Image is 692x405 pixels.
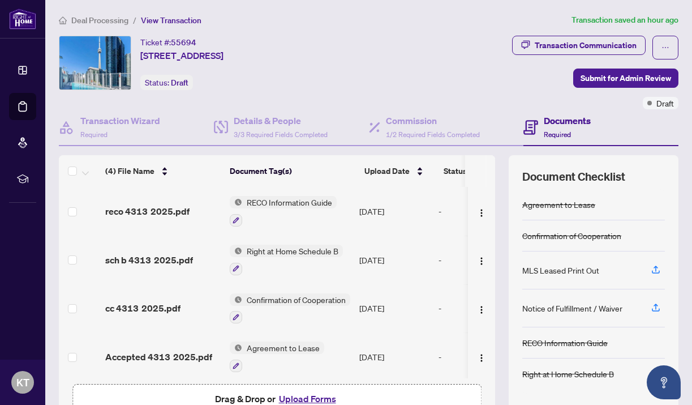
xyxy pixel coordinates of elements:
div: Ticket #: [140,36,196,49]
h4: Documents [544,114,591,127]
div: - [439,254,526,266]
span: Upload Date [364,165,410,177]
span: Agreement to Lease [242,342,324,354]
img: Status Icon [230,293,242,306]
div: MLS Leased Print Out [522,264,599,276]
span: sch b 4313 2025.pdf [105,253,193,267]
div: - [439,351,526,363]
span: Required [544,130,571,139]
span: Draft [656,97,674,109]
button: Submit for Admin Review [573,69,678,88]
td: [DATE] [355,236,434,284]
span: ellipsis [661,44,669,52]
div: - [439,205,526,218]
span: Submit for Admin Review [581,69,671,87]
span: Confirmation of Cooperation [242,293,350,306]
div: Notice of Fulfillment / Waiver [522,302,622,314]
span: View Transaction [141,15,201,25]
span: Required [80,130,108,139]
td: [DATE] [355,284,434,333]
div: RECO Information Guide [522,336,608,349]
span: Deal Processing [71,15,128,25]
button: Logo [472,202,491,220]
img: Logo [477,208,486,218]
span: home [59,16,67,24]
div: Agreement to Lease [522,198,595,211]
span: Document Checklist [522,169,625,185]
span: 1/2 Required Fields Completed [386,130,480,139]
h4: Transaction Wizard [80,114,160,127]
h4: Details & People [234,114,328,127]
span: Draft [171,78,188,88]
td: [DATE] [355,187,434,236]
span: Accepted 4313 2025.pdf [105,350,212,364]
button: Status IconRECO Information Guide [230,196,337,227]
img: Logo [477,305,486,314]
th: Status [439,155,535,187]
img: Status Icon [230,245,242,257]
div: Confirmation of Cooperation [522,229,621,242]
th: Document Tag(s) [225,155,360,187]
img: Logo [477,353,486,363]
span: 3/3 Required Fields Completed [234,130,328,139]
th: Upload Date [360,155,439,187]
span: RECO Information Guide [242,196,337,208]
span: reco 4313 2025.pdf [105,204,190,218]
h4: Commission [386,114,480,127]
th: (4) File Name [101,155,225,187]
button: Status IconAgreement to Lease [230,342,324,372]
span: 55694 [171,37,196,48]
button: Open asap [647,365,681,399]
td: [DATE] [355,332,434,381]
img: IMG-C12389401_1.jpg [59,36,131,89]
div: Transaction Communication [535,36,637,54]
span: Status [444,165,467,177]
button: Transaction Communication [512,36,646,55]
li: / [133,14,136,27]
span: KT [16,374,29,390]
span: cc 4313 2025.pdf [105,301,180,315]
span: Right at Home Schedule B [242,245,343,257]
div: Status: [140,75,193,90]
img: logo [9,8,36,29]
div: Right at Home Schedule B [522,368,614,380]
span: [STREET_ADDRESS] [140,49,223,62]
div: - [439,302,526,314]
article: Transaction saved an hour ago [571,14,678,27]
button: Logo [472,348,491,366]
img: Status Icon [230,196,242,208]
button: Status IconConfirmation of Cooperation [230,293,350,324]
button: Status IconRight at Home Schedule B [230,245,343,275]
img: Logo [477,257,486,266]
span: (4) File Name [105,165,154,177]
button: Logo [472,251,491,269]
img: Status Icon [230,342,242,354]
button: Logo [472,299,491,317]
